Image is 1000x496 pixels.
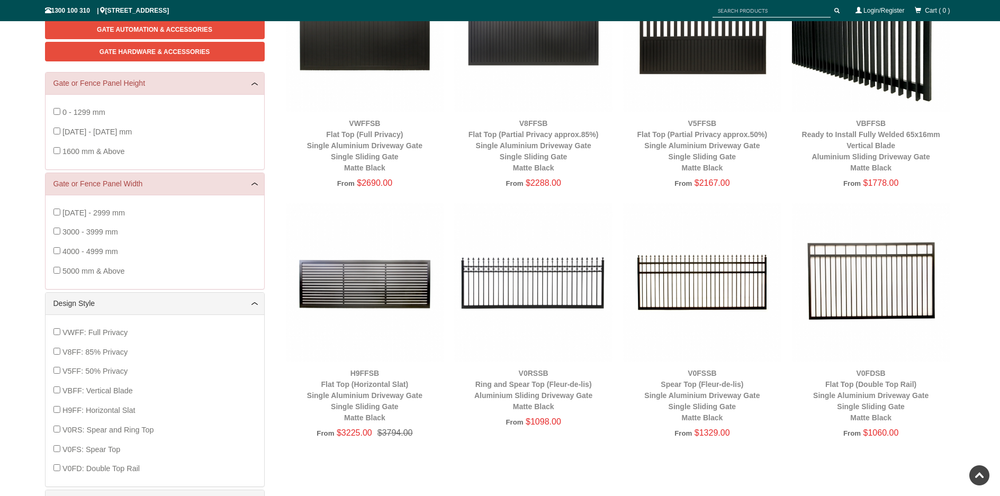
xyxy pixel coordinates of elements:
[674,179,692,187] span: From
[695,178,730,187] span: $2167.00
[337,428,372,437] span: $3225.00
[474,369,592,411] a: V0RSSBRing and Spear Top (Fleur-de-lis)Aluminium Sliding Driveway GateMatte Black
[526,417,561,426] span: $1098.00
[62,406,136,414] span: H9FF: Horizontal Slat
[357,178,392,187] span: $2690.00
[53,78,256,89] a: Gate or Fence Panel Height
[863,7,904,14] a: Login/Register
[506,179,523,187] span: From
[317,429,334,437] span: From
[637,119,768,172] a: V5FFSBFlat Top (Partial Privacy approx.50%)Single Aluminium Driveway GateSingle Sliding GateMatte...
[788,213,1000,459] iframe: LiveChat chat widget
[62,426,154,434] span: V0RS: Spear and Ring Top
[307,369,422,422] a: H9FFSBFlat Top (Horizontal Slat)Single Aluminium Driveway GateSingle Sliding GateMatte Black
[623,203,781,362] img: V0FSSB - Spear Top (Fleur-de-lis) - Single Aluminium Driveway Gate - Single Sliding Gate - Matte ...
[62,348,128,356] span: V8FF: 85% Privacy
[695,428,730,437] span: $1329.00
[62,328,128,337] span: VWFF: Full Privacy
[62,108,105,116] span: 0 - 1299 mm
[62,464,140,473] span: V0FD: Double Top Rail
[802,119,940,172] a: VBFFSBReady to Install Fully Welded 65x16mm Vertical BladeAluminium Sliding Driveway GateMatte Black
[53,178,256,190] a: Gate or Fence Panel Width
[62,247,118,256] span: 4000 - 4999 mm
[337,179,355,187] span: From
[62,228,118,236] span: 3000 - 3999 mm
[843,179,861,187] span: From
[286,203,444,362] img: H9FFSB - Flat Top (Horizontal Slat) - Single Aluminium Driveway Gate - Single Sliding Gate - Matt...
[45,20,265,39] a: Gate Automation & Accessories
[45,7,169,14] span: 1300 100 310 | [STREET_ADDRESS]
[863,178,899,187] span: $1778.00
[62,367,128,375] span: V5FF: 50% Privacy
[372,428,413,437] span: $3794.00
[62,386,133,395] span: VBFF: Vertical Blade
[506,418,523,426] span: From
[925,7,950,14] span: Cart ( 0 )
[307,119,422,172] a: VWFFSBFlat Top (Full Privacy)Single Aluminium Driveway GateSingle Sliding GateMatte Black
[53,298,256,309] a: Design Style
[62,267,125,275] span: 5000 mm & Above
[62,147,125,156] span: 1600 mm & Above
[62,209,125,217] span: [DATE] - 2999 mm
[644,369,760,422] a: V0FSSBSpear Top (Fleur-de-lis)Single Aluminium Driveway GateSingle Sliding GateMatte Black
[526,178,561,187] span: $2288.00
[45,42,265,61] a: Gate Hardware & Accessories
[454,203,612,362] img: V0RSSB - Ring and Spear Top (Fleur-de-lis) - Aluminium Sliding Driveway Gate - Matte Black - Gate...
[792,203,950,362] img: V0FDSB - Flat Top (Double Top Rail) - Single Aluminium Driveway Gate - Single Sliding Gate - Matt...
[674,429,692,437] span: From
[469,119,599,172] a: V8FFSBFlat Top (Partial Privacy approx.85%)Single Aluminium Driveway GateSingle Sliding GateMatte...
[62,445,120,454] span: V0FS: Spear Top
[100,48,210,56] span: Gate Hardware & Accessories
[713,4,831,17] input: SEARCH PRODUCTS
[97,26,212,33] span: Gate Automation & Accessories
[62,128,132,136] span: [DATE] - [DATE] mm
